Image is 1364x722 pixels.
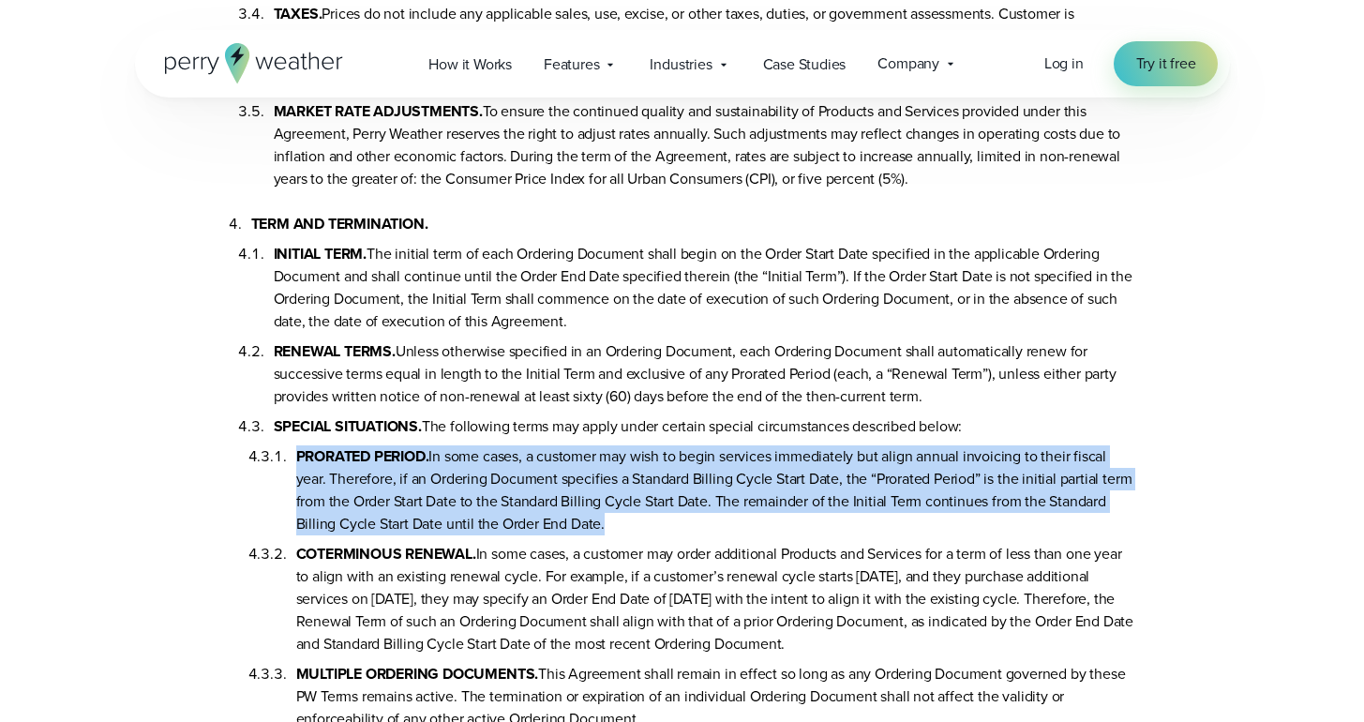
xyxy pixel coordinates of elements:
[251,213,428,234] b: TERM AND TERMINATION.
[296,543,476,564] b: COTERMINOUS RENEWAL.
[274,333,1136,408] li: Unless otherwise specified in an Ordering Document, each Ordering Document shall automatically re...
[544,53,599,76] span: Features
[1044,53,1084,74] span: Log in
[412,45,528,83] a: How it Works
[274,93,1136,190] li: To ensure the continued quality and sustainability of Products and Services provided under this A...
[274,235,1136,333] li: The initial term of each Ordering Document shall begin on the Order Start Date specified in the a...
[428,53,512,76] span: How it Works
[274,340,396,362] b: RENEWAL TERMS.
[296,445,429,467] b: PRORATED PERIOD.
[1136,53,1196,75] span: Try it free
[763,53,847,76] span: Case Studies
[877,53,939,75] span: Company
[274,415,422,437] b: SPECIAL SITUATIONS.
[747,45,862,83] a: Case Studies
[650,53,712,76] span: Industries
[296,535,1136,655] li: In some cases, a customer may order additional Products and Services for a term of less than one ...
[1044,53,1084,75] a: Log in
[296,438,1136,535] li: In some cases, a customer may wish to begin services immediately but align annual invoicing to th...
[274,3,322,24] b: TAXES.
[274,243,367,264] b: INITIAL TERM.
[1114,41,1219,86] a: Try it free
[274,100,483,122] b: MARKET RATE ADJUSTMENTS.
[296,663,539,684] b: MULTIPLE ORDERING DOCUMENTS.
